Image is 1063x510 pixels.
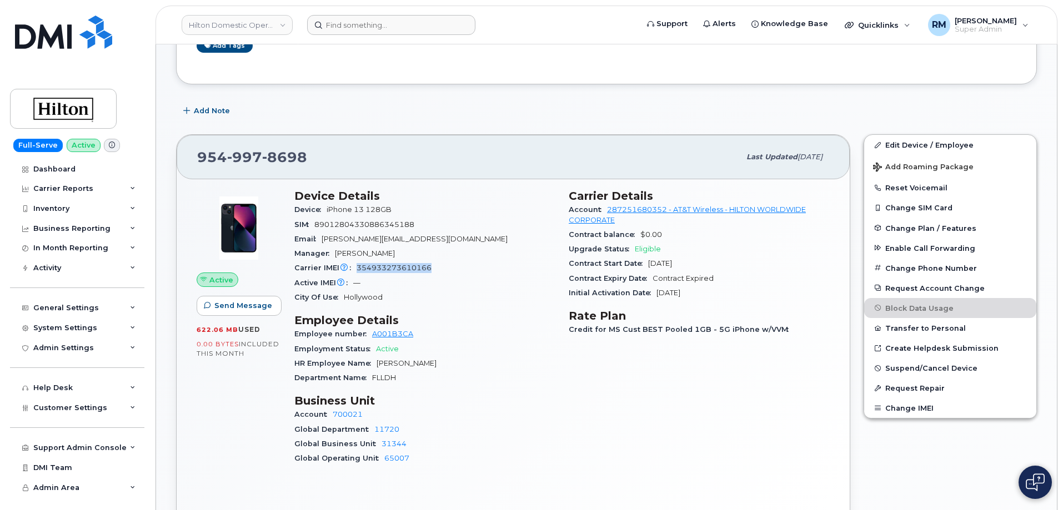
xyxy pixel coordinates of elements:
span: [PERSON_NAME] [377,359,437,367]
span: Last updated [746,153,798,161]
a: Edit Device / Employee [864,135,1036,155]
span: Eligible [635,245,661,253]
span: Support [656,18,688,29]
span: Add Roaming Package [873,163,974,173]
a: Support [639,13,695,35]
input: Find something... [307,15,475,35]
span: Contract balance [569,230,640,239]
h3: Employee Details [294,314,555,327]
span: Change Plan / Features [885,224,976,232]
div: Quicklinks [837,14,918,36]
a: 287251680352 - AT&T Wireless - HILTON WORLDWIDE CORPORATE [569,205,806,224]
span: Active [376,345,399,353]
span: Account [294,410,333,418]
img: image20231002-3703462-1ig824h.jpeg [205,195,272,261]
button: Change SIM Card [864,198,1036,218]
button: Block Data Usage [864,298,1036,318]
span: FLLDH [372,373,396,382]
h3: Device Details [294,189,555,203]
a: Create Helpdesk Submission [864,338,1036,358]
button: Send Message [197,296,282,316]
span: 622.06 MB [197,326,238,334]
a: Alerts [695,13,744,35]
span: RM [932,18,946,32]
button: Reset Voicemail [864,178,1036,198]
span: Knowledge Base [761,18,828,29]
h3: Business Unit [294,394,555,407]
span: Active [209,275,233,285]
span: 997 [227,149,262,165]
span: Super Admin [955,25,1017,34]
button: Enable Call Forwarding [864,238,1036,258]
button: Change IMEI [864,398,1036,418]
span: Contract Expired [653,274,714,282]
span: Enable Call Forwarding [885,244,975,252]
span: 89012804330886345188 [314,220,414,229]
span: Global Business Unit [294,440,382,448]
span: [PERSON_NAME] [955,16,1017,25]
span: 954 [197,149,307,165]
span: Quicklinks [858,21,899,29]
span: Global Department [294,425,374,433]
button: Request Repair [864,378,1036,398]
span: [DATE] [656,289,680,297]
span: [DATE] [648,259,672,267]
span: Credit for MS Cust BEST Pooled 1GB - 5G iPhone w/VVM [569,325,794,334]
span: Active IMEI [294,279,353,287]
span: SIM [294,220,314,229]
span: 354933273610166 [357,264,432,272]
span: Contract Expiry Date [569,274,653,282]
span: Employee number [294,330,372,338]
span: [PERSON_NAME] [335,249,395,257]
span: used [238,325,260,334]
span: HR Employee Name [294,359,377,367]
span: Add Note [194,105,230,116]
img: Open chat [1026,473,1045,491]
button: Add Note [176,101,239,121]
span: Alerts [713,18,736,29]
span: Hollywood [344,293,383,301]
span: Global Operating Unit [294,454,384,462]
span: [DATE] [798,153,823,161]
span: Initial Activation Date [569,289,656,297]
span: Manager [294,249,335,257]
span: 0.00 Bytes [197,340,239,348]
span: Send Message [214,300,272,311]
button: Add Roaming Package [864,155,1036,178]
h3: Rate Plan [569,309,830,322]
a: 31344 [382,440,407,448]
span: Department Name [294,373,372,382]
span: Contract Start Date [569,259,648,267]
span: Upgrade Status [569,245,635,253]
span: Device [294,205,327,214]
span: 8698 [262,149,307,165]
div: Rachel Miller [920,14,1036,36]
a: Knowledge Base [744,13,836,35]
span: Carrier IMEI [294,264,357,272]
button: Transfer to Personal [864,318,1036,338]
span: iPhone 13 128GB [327,205,392,214]
span: — [353,279,360,287]
span: Email [294,235,322,243]
button: Request Account Change [864,278,1036,298]
h3: Carrier Details [569,189,830,203]
a: Hilton Domestic Operating Company Inc [182,15,293,35]
a: A001B3CA [372,330,413,338]
button: Change Phone Number [864,258,1036,278]
a: 700021 [333,410,363,418]
a: 65007 [384,454,409,462]
span: $0.00 [640,230,662,239]
span: Employment Status [294,345,376,353]
span: City Of Use [294,293,344,301]
button: Change Plan / Features [864,218,1036,238]
span: [PERSON_NAME][EMAIL_ADDRESS][DOMAIN_NAME] [322,235,508,243]
a: 11720 [374,425,399,433]
a: Add tags [197,39,253,53]
span: Suspend/Cancel Device [885,364,977,372]
span: Account [569,205,607,214]
button: Suspend/Cancel Device [864,358,1036,378]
